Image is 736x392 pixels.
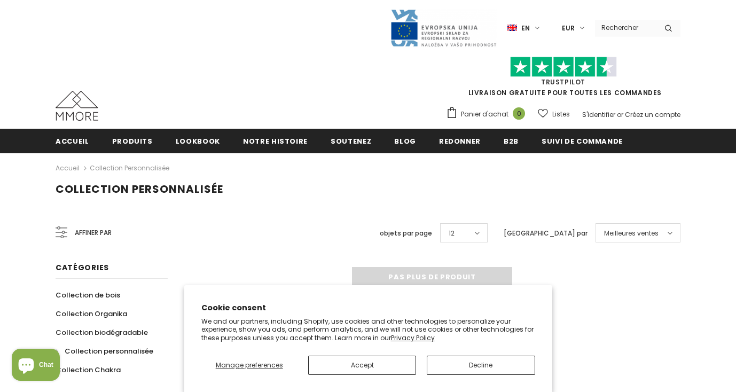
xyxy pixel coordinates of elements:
[446,61,680,97] span: LIVRAISON GRATUITE POUR TOUTES LES COMMANDES
[243,129,308,153] a: Notre histoire
[65,346,153,356] span: Collection personnalisée
[446,106,530,122] a: Panier d'achat 0
[552,109,570,120] span: Listes
[542,129,623,153] a: Suivi de commande
[595,20,656,35] input: Search Site
[331,129,371,153] a: soutenez
[439,129,481,153] a: Redonner
[504,136,519,146] span: B2B
[542,136,623,146] span: Suivi de commande
[176,129,220,153] a: Lookbook
[56,309,127,319] span: Collection Organika
[56,323,148,342] a: Collection biodégradable
[380,228,432,239] label: objets par page
[541,77,585,87] a: TrustPilot
[449,228,455,239] span: 12
[56,286,120,304] a: Collection de bois
[604,228,659,239] span: Meilleures ventes
[176,136,220,146] span: Lookbook
[394,136,416,146] span: Blog
[504,129,519,153] a: B2B
[56,162,80,175] a: Accueil
[390,23,497,32] a: Javni Razpis
[562,23,575,34] span: EUR
[521,23,530,34] span: en
[56,91,98,121] img: Cas MMORE
[331,136,371,146] span: soutenez
[56,304,127,323] a: Collection Organika
[243,136,308,146] span: Notre histoire
[56,290,120,300] span: Collection de bois
[507,23,517,33] img: i-lang-1.png
[112,136,153,146] span: Produits
[56,262,109,273] span: Catégories
[56,129,89,153] a: Accueil
[56,360,121,379] a: Collection Chakra
[582,110,615,119] a: S'identifier
[56,342,153,360] a: Collection personnalisée
[56,365,121,375] span: Collection Chakra
[201,356,297,375] button: Manage preferences
[394,129,416,153] a: Blog
[56,136,89,146] span: Accueil
[617,110,623,119] span: or
[439,136,481,146] span: Redonner
[513,107,525,120] span: 0
[56,182,223,197] span: Collection personnalisée
[625,110,680,119] a: Créez un compte
[56,327,148,338] span: Collection biodégradable
[9,349,63,383] inbox-online-store-chat: Shopify online store chat
[461,109,508,120] span: Panier d'achat
[75,227,112,239] span: Affiner par
[201,302,535,313] h2: Cookie consent
[390,9,497,48] img: Javni Razpis
[504,228,588,239] label: [GEOGRAPHIC_DATA] par
[201,317,535,342] p: We and our partners, including Shopify, use cookies and other technologies to personalize your ex...
[90,163,169,173] a: Collection personnalisée
[538,105,570,123] a: Listes
[391,333,435,342] a: Privacy Policy
[427,356,535,375] button: Decline
[308,356,416,375] button: Accept
[216,360,283,370] span: Manage preferences
[112,129,153,153] a: Produits
[510,57,617,77] img: Faites confiance aux étoiles pilotes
